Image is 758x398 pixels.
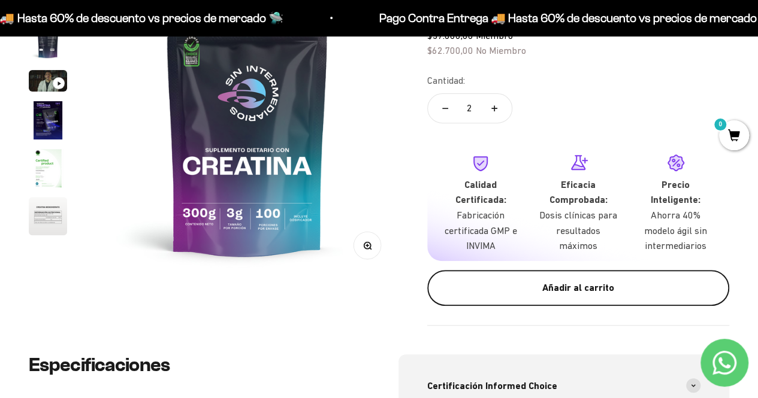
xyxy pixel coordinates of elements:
span: $57.000,00 [427,30,473,41]
a: 0 [719,130,749,143]
span: No Miembro [476,45,526,56]
button: Ir al artículo 4 [29,101,67,143]
span: $62.700,00 [427,45,473,56]
p: Ahorra 40% modelo ágil sin intermediarios [636,208,715,254]
p: Dosis clínicas para resultados máximos [539,208,617,254]
button: Ir al artículo 6 [29,197,67,239]
div: País de origen de ingredientes [14,108,248,129]
span: Enviar [197,206,247,227]
button: Ir al artículo 3 [29,70,67,95]
div: Comparativa con otros productos similares [14,156,248,177]
img: Creatina Monohidrato [29,22,67,60]
img: Creatina Monohidrato [29,197,67,235]
mark: 0 [713,117,727,132]
button: Aumentar cantidad [477,94,512,123]
img: Creatina Monohidrato [29,101,67,139]
button: Ir al artículo 2 [29,22,67,64]
strong: Precio Inteligente: [651,179,700,206]
p: Para decidirte a comprar este suplemento, ¿qué información específica sobre su pureza, origen o c... [14,19,248,74]
strong: Eficacia Comprobada: [549,179,607,206]
div: Detalles sobre ingredientes "limpios" [14,84,248,105]
p: Fabricación certificada GMP e INVIMA [442,208,520,254]
div: Añadir al carrito [451,280,705,296]
button: Enviar [195,206,248,227]
strong: Calidad Certificada: [455,179,506,206]
span: Miembro [476,30,513,41]
button: Ir al artículo 5 [29,149,67,191]
button: Añadir al carrito [427,270,729,306]
label: Cantidad: [427,73,465,89]
span: Certificación Informed Choice [427,378,557,394]
input: Otra (por favor especifica) [40,180,247,200]
button: Reducir cantidad [428,94,463,123]
img: Creatina Monohidrato [29,149,67,187]
div: Certificaciones de calidad [14,132,248,153]
h2: Especificaciones [29,354,360,375]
